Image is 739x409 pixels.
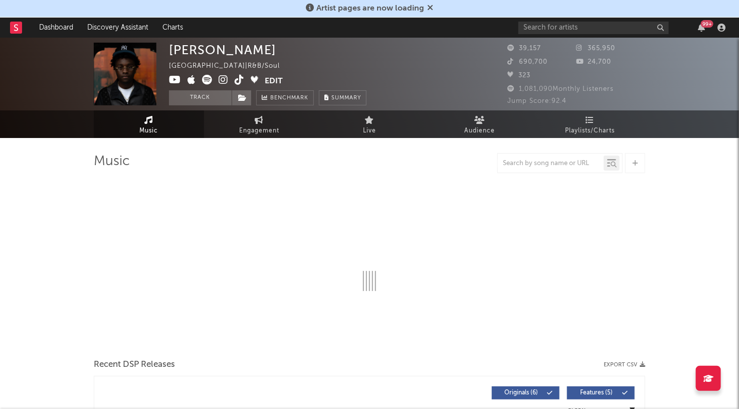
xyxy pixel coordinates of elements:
[507,45,541,52] span: 39,157
[256,90,314,105] a: Benchmark
[80,18,155,38] a: Discovery Assistant
[94,359,175,371] span: Recent DSP Releases
[239,125,279,137] span: Engagement
[498,160,604,168] input: Search by song name or URL
[169,60,291,72] div: [GEOGRAPHIC_DATA] | R&B/Soul
[319,90,366,105] button: Summary
[507,98,567,104] span: Jump Score: 92.4
[314,110,425,138] a: Live
[169,43,276,57] div: [PERSON_NAME]
[566,125,615,137] span: Playlists/Charts
[507,72,530,79] span: 323
[265,75,283,87] button: Edit
[140,125,158,137] span: Music
[577,59,612,65] span: 24,700
[316,5,424,13] span: Artist pages are now loading
[94,110,204,138] a: Music
[604,362,645,368] button: Export CSV
[427,5,433,13] span: Dismiss
[169,90,232,105] button: Track
[465,125,495,137] span: Audience
[574,390,620,396] span: Features ( 5 )
[155,18,190,38] a: Charts
[204,110,314,138] a: Engagement
[577,45,616,52] span: 365,950
[698,24,705,32] button: 99+
[507,59,547,65] span: 690,700
[535,110,645,138] a: Playlists/Charts
[567,386,635,399] button: Features(5)
[363,125,376,137] span: Live
[32,18,80,38] a: Dashboard
[270,92,308,104] span: Benchmark
[518,22,669,34] input: Search for artists
[425,110,535,138] a: Audience
[498,390,544,396] span: Originals ( 6 )
[701,20,713,28] div: 99 +
[492,386,560,399] button: Originals(6)
[331,95,361,101] span: Summary
[507,86,614,92] span: 1,081,090 Monthly Listeners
